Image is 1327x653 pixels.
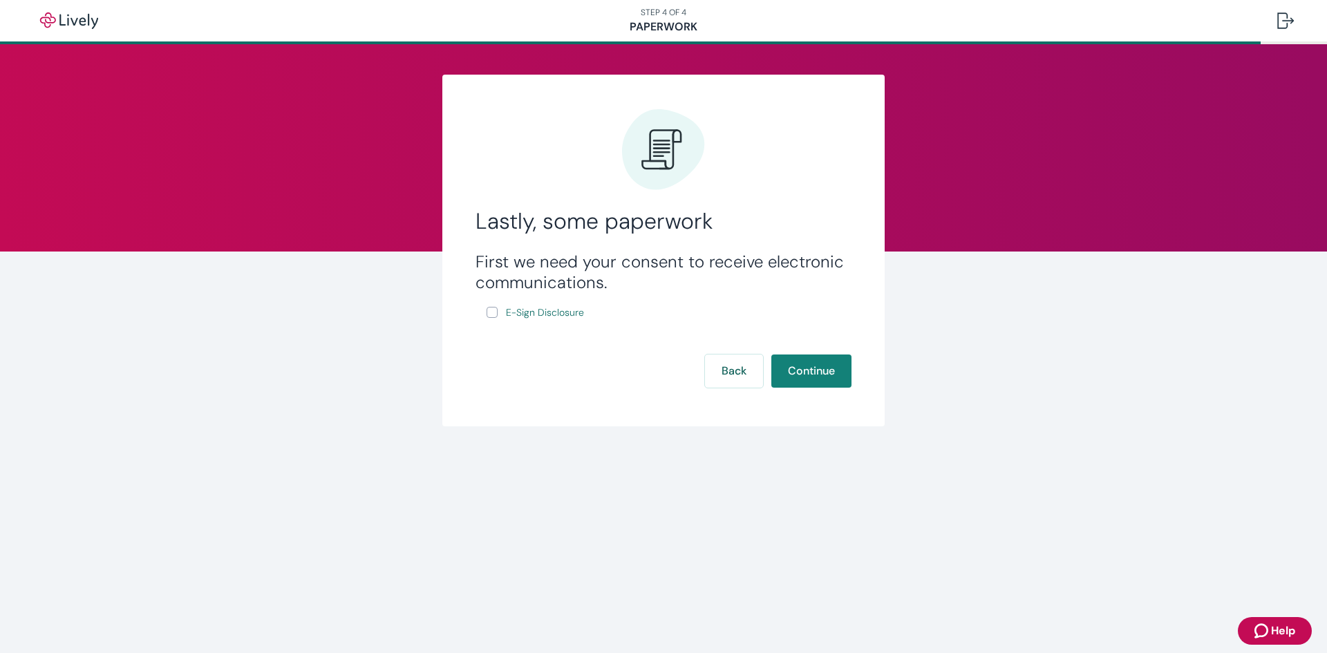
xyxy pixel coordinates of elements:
h3: First we need your consent to receive electronic communications. [476,252,851,293]
button: Back [705,354,763,388]
button: Log out [1266,4,1305,37]
img: Lively [30,12,108,29]
span: E-Sign Disclosure [506,305,584,320]
a: e-sign disclosure document [503,304,587,321]
button: Zendesk support iconHelp [1238,617,1312,645]
svg: Zendesk support icon [1254,623,1271,639]
button: Continue [771,354,851,388]
h2: Lastly, some paperwork [476,207,851,235]
span: Help [1271,623,1295,639]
